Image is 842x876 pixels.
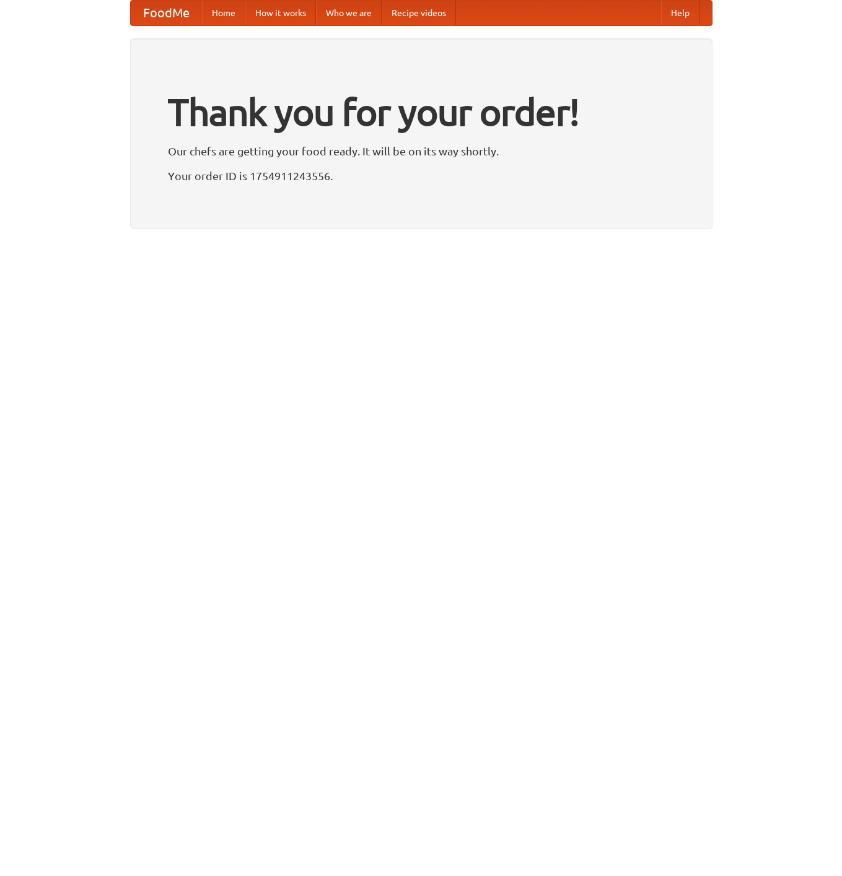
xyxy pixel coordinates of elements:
p: Your order ID is 1754911243556. [168,167,675,185]
a: Recipe videos [382,1,456,25]
a: Who we are [316,1,382,25]
a: How it works [245,1,316,25]
a: Help [661,1,699,25]
p: Our chefs are getting your food ready. It will be on its way shortly. [168,142,675,160]
a: Home [202,1,245,25]
a: FoodMe [131,1,202,25]
h1: Thank you for your order! [168,82,675,142]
